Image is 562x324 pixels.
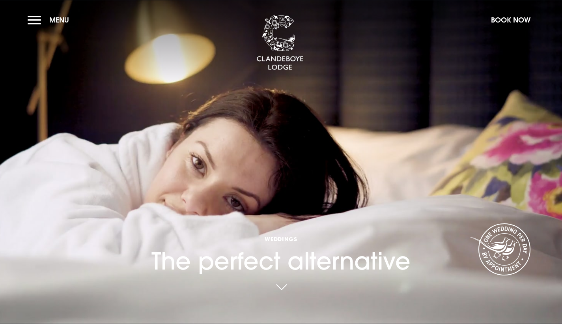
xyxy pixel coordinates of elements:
[151,195,411,275] h1: The perfect alternative
[28,11,73,28] button: Menu
[49,15,69,24] span: Menu
[487,11,534,28] button: Book Now
[151,235,411,243] span: Weddings
[256,15,304,71] img: Clandeboye Lodge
